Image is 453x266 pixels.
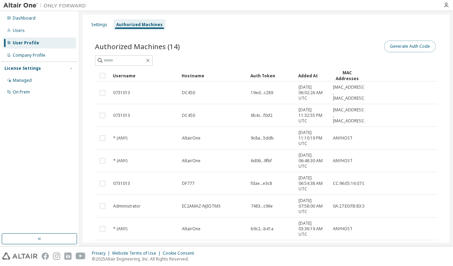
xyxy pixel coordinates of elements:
[333,70,362,81] div: MAC Addresses
[182,203,220,209] span: EC2AMAZ-NJIOTM3
[251,226,273,232] span: b9c2...b41a
[182,135,201,141] span: AltairOne
[113,181,130,186] span: 0731013
[76,253,86,260] img: youtube.svg
[182,226,201,232] span: AltairOne
[92,251,112,256] div: Privacy
[95,42,180,51] span: Authorized Machines (14)
[182,113,195,118] span: DC450
[53,253,60,260] img: instagram.svg
[251,181,272,186] span: fdae...e3c8
[299,85,327,101] span: [DATE] 06:02:26 AM UTC
[333,226,353,232] span: ANYHOST
[333,85,365,101] span: [MAC_ADDRESS] , [MAC_ADDRESS]
[299,130,327,146] span: [DATE] 11:10:19 PM UTC
[384,41,436,52] button: Generate Auth Code
[251,135,274,141] span: 9c8a...5ddb
[42,253,49,260] img: facebook.svg
[299,198,327,214] span: [DATE] 07:58:00 AM UTC
[299,153,327,169] span: [DATE] 06:48:30 AM UTC
[113,135,127,141] span: * (ANY)
[91,22,107,27] div: Settings
[2,253,37,260] img: altair_logo.svg
[13,78,32,83] div: Managed
[4,66,41,71] div: License Settings
[251,113,272,118] span: 6b4c...f0d2
[182,70,245,81] div: Hostname
[250,70,293,81] div: Auth Token
[113,158,127,164] span: * (ANY)
[333,135,353,141] span: ANYHOST
[64,253,72,260] img: linkedin.svg
[116,22,163,27] div: Authorized Machines
[113,226,127,232] span: * (ANY)
[182,158,201,164] span: AltairOne
[13,53,45,58] div: Company Profile
[182,90,195,96] span: DC450
[299,107,327,124] span: [DATE] 11:32:55 PM UTC
[333,158,353,164] span: ANYHOST
[251,158,272,164] span: 6d06...9fbf
[298,70,327,81] div: Added At
[113,203,141,209] span: Administrator
[13,89,30,95] div: On Prem
[13,28,25,33] div: Users
[13,15,35,21] div: Dashboard
[113,113,130,118] span: 0731013
[251,90,273,96] span: 19ed...c289
[113,70,176,81] div: Username
[299,221,327,237] span: [DATE] 03:36:19 AM UTC
[113,90,130,96] span: 0731013
[112,251,163,256] div: Website Terms of Use
[163,251,198,256] div: Cookie Consent
[333,181,368,186] span: CC:96:E5:16:07:C6
[3,2,89,9] img: Altair One
[299,175,327,192] span: [DATE] 06:54:38 AM UTC
[182,181,194,186] span: DF777
[251,203,273,209] span: 7483...c96e
[92,256,198,262] p: © 2025 Altair Engineering, Inc. All Rights Reserved.
[13,40,39,46] div: User Profile
[333,107,365,124] span: [MAC_ADDRESS] , [MAC_ADDRESS]
[333,203,367,209] span: 0A:27:E0:FB:83:3B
